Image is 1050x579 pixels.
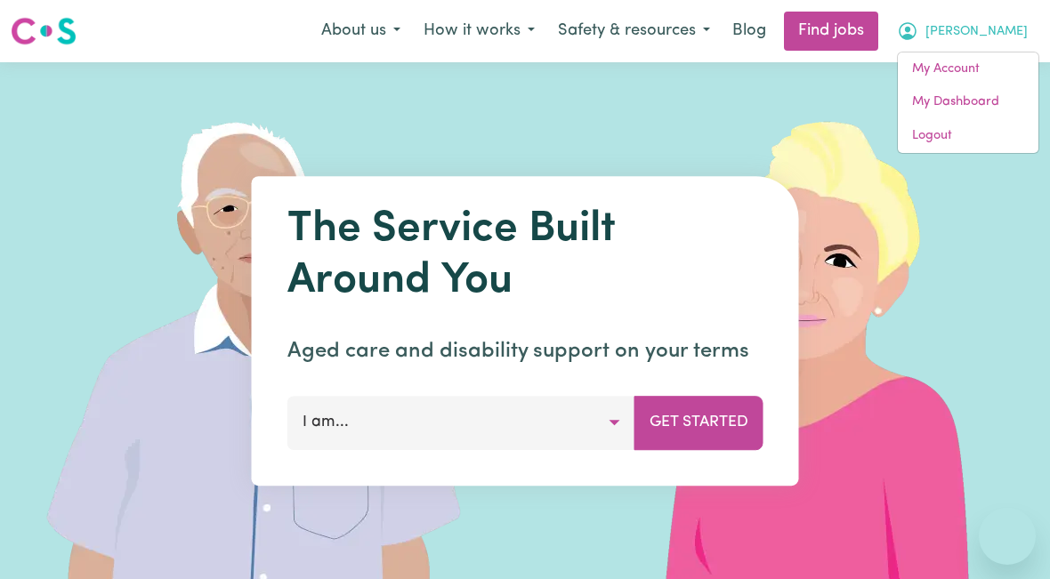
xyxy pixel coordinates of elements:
[898,119,1038,153] a: Logout
[722,12,777,51] a: Blog
[634,396,763,449] button: Get Started
[898,52,1038,86] a: My Account
[925,22,1028,42] span: [PERSON_NAME]
[287,335,763,367] p: Aged care and disability support on your terms
[310,12,412,50] button: About us
[885,12,1039,50] button: My Account
[897,52,1039,154] div: My Account
[546,12,722,50] button: Safety & resources
[11,11,77,52] a: Careseekers logo
[784,12,878,51] a: Find jobs
[287,205,763,307] h1: The Service Built Around You
[979,508,1036,565] iframe: Button to launch messaging window
[11,15,77,47] img: Careseekers logo
[412,12,546,50] button: How it works
[898,85,1038,119] a: My Dashboard
[287,396,635,449] button: I am...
